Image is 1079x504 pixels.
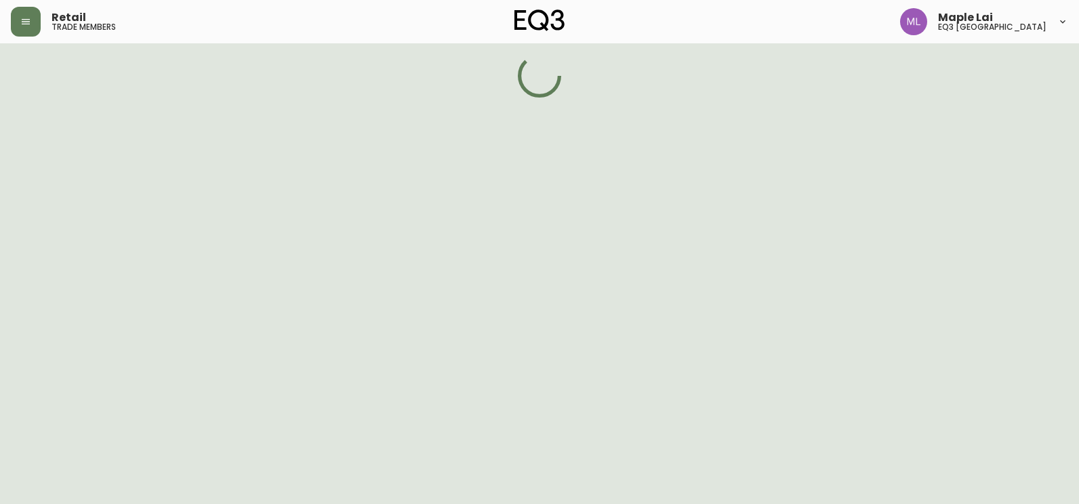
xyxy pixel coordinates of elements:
img: 61e28cffcf8cc9f4e300d877dd684943 [900,8,927,35]
h5: trade members [52,23,116,31]
img: logo [514,9,565,31]
span: Retail [52,12,86,23]
span: Maple Lai [938,12,993,23]
h5: eq3 [GEOGRAPHIC_DATA] [938,23,1046,31]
